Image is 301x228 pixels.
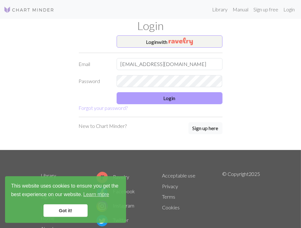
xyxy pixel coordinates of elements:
img: Ravelry logo [96,172,108,183]
span: This website uses cookies to ensure you get the best experience on our website. [11,182,120,199]
label: Password [75,75,113,87]
a: dismiss cookie message [43,204,88,217]
a: Forgot your password? [79,105,128,111]
div: cookieconsent [5,176,126,223]
a: Cookies [162,204,180,210]
a: Library [210,3,230,16]
a: Privacy [162,183,178,189]
a: Library [41,172,56,178]
a: learn more about cookies [82,190,110,199]
label: Email [75,58,113,70]
button: Sign up here [188,122,223,134]
a: Sign up here [188,122,223,135]
a: Login [281,3,297,16]
a: Manual [230,3,251,16]
a: Terms [162,194,175,200]
button: Loginwith [117,35,223,48]
h1: Login [37,19,264,33]
img: Logo [4,6,54,14]
img: Ravelry [169,38,193,45]
p: New to Chart Minder? [79,122,127,130]
button: Login [117,92,223,104]
a: Sign up free [251,3,281,16]
a: Acceptable use [162,172,195,178]
a: Ravelry [96,174,129,180]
